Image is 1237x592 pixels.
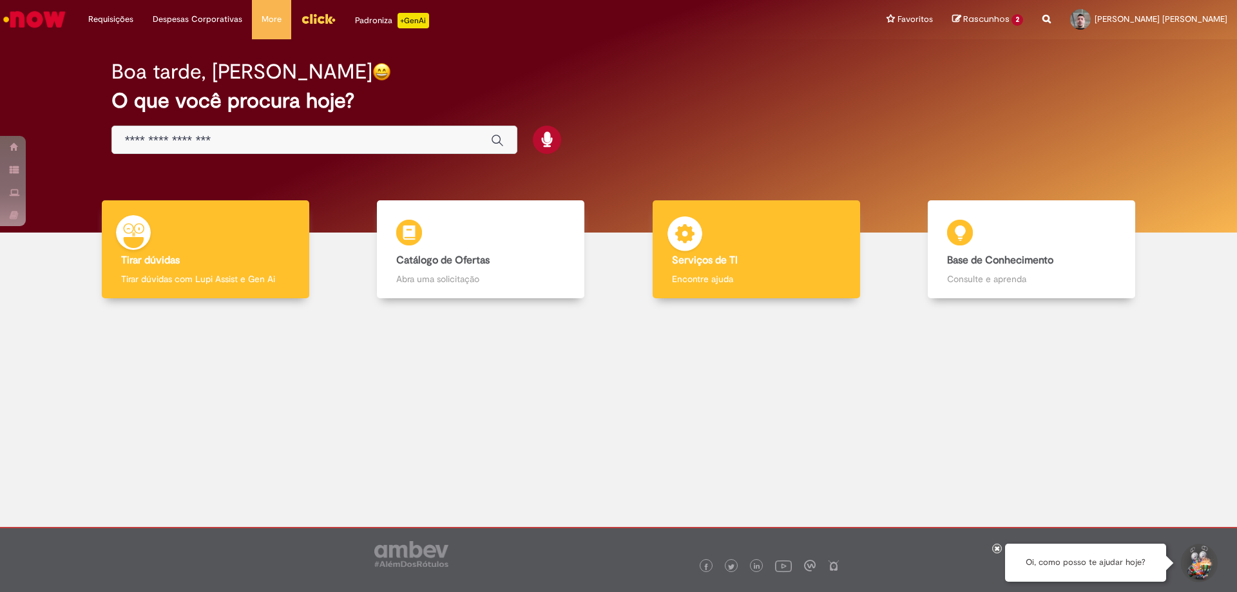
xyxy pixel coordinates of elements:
p: Tirar dúvidas com Lupi Assist e Gen Ai [121,272,290,285]
img: logo_footer_twitter.png [728,564,734,570]
p: Encontre ajuda [672,272,841,285]
img: logo_footer_ambev_rotulo_gray.png [374,541,448,567]
span: More [262,13,282,26]
div: Oi, como posso te ajudar hoje? [1005,544,1166,582]
a: Rascunhos [952,14,1023,26]
span: [PERSON_NAME] [PERSON_NAME] [1095,14,1227,24]
img: happy-face.png [372,62,391,81]
span: Despesas Corporativas [153,13,242,26]
div: Padroniza [355,13,429,28]
span: Requisições [88,13,133,26]
img: click_logo_yellow_360x200.png [301,9,336,28]
img: ServiceNow [1,6,68,32]
p: +GenAi [398,13,429,28]
b: Tirar dúvidas [121,254,180,267]
span: 2 [1012,14,1023,26]
span: Rascunhos [963,13,1010,25]
span: Favoritos [897,13,933,26]
p: Abra uma solicitação [396,272,565,285]
img: logo_footer_linkedin.png [754,563,760,571]
a: Catálogo de Ofertas Abra uma solicitação [343,200,619,299]
img: logo_footer_facebook.png [703,564,709,570]
b: Serviços de TI [672,254,738,267]
img: logo_footer_youtube.png [775,557,792,574]
h2: O que você procura hoje? [111,90,1126,112]
a: Serviços de TI Encontre ajuda [618,200,894,299]
b: Base de Conhecimento [947,254,1053,267]
img: logo_footer_naosei.png [828,560,839,571]
img: logo_footer_workplace.png [804,560,816,571]
p: Consulte e aprenda [947,272,1116,285]
h2: Boa tarde, [PERSON_NAME] [111,61,372,83]
a: Tirar dúvidas Tirar dúvidas com Lupi Assist e Gen Ai [68,200,343,299]
a: Base de Conhecimento Consulte e aprenda [894,200,1170,299]
button: Iniciar Conversa de Suporte [1179,544,1218,582]
b: Catálogo de Ofertas [396,254,490,267]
